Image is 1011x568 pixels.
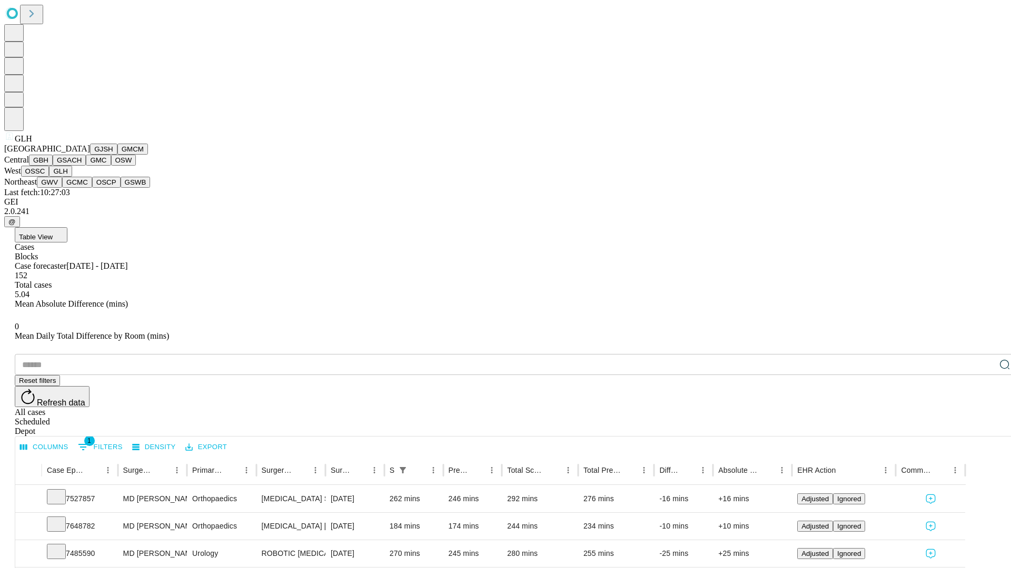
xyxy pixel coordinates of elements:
div: Surgeon Name [123,466,154,474]
span: Table View [19,233,53,241]
button: Menu [239,463,254,478]
div: MD [PERSON_NAME] Md [123,540,182,567]
span: Adjusted [801,550,829,557]
span: 1 [84,435,95,446]
button: Table View [15,227,67,242]
div: Urology [192,540,251,567]
span: [GEOGRAPHIC_DATA] [4,144,90,153]
div: -25 mins [659,540,708,567]
div: Surgery Date [331,466,351,474]
button: GMC [86,155,111,166]
span: Northeast [4,177,37,186]
div: Orthopaedics [192,513,251,540]
button: Sort [546,463,561,478]
button: Menu [775,463,789,478]
button: GSWB [121,177,151,188]
span: Case forecaster [15,261,66,270]
button: Adjusted [797,548,833,559]
span: [DATE] - [DATE] [66,261,127,270]
button: Menu [101,463,115,478]
button: Density [130,439,179,455]
div: 234 mins [583,513,649,540]
button: Menu [367,463,382,478]
div: Comments [901,466,931,474]
div: +25 mins [718,540,787,567]
button: Adjusted [797,493,833,504]
div: 184 mins [390,513,438,540]
span: Refresh data [37,398,85,407]
div: -10 mins [659,513,708,540]
span: @ [8,218,16,226]
div: EHR Action [797,466,836,474]
div: +10 mins [718,513,787,540]
button: Sort [352,463,367,478]
span: Ignored [837,522,861,530]
button: Menu [484,463,499,478]
div: [MEDICAL_DATA] [MEDICAL_DATA] AND [MEDICAL_DATA] [MEDICAL_DATA] [262,513,320,540]
div: 2.0.241 [4,207,1007,216]
span: 5.04 [15,290,29,299]
button: Export [183,439,230,455]
div: Surgery Name [262,466,292,474]
button: GSACH [53,155,86,166]
div: 7648782 [47,513,113,540]
button: Sort [622,463,637,478]
button: Menu [308,463,323,478]
button: Sort [155,463,170,478]
div: Scheduled In Room Duration [390,466,394,474]
div: ROBOTIC [MEDICAL_DATA] [MEDICAL_DATA] [262,540,320,567]
span: Reset filters [19,377,56,384]
div: +16 mins [718,485,787,512]
button: Sort [224,463,239,478]
span: 152 [15,271,27,280]
button: Reset filters [15,375,60,386]
button: GBH [29,155,53,166]
button: Sort [837,463,851,478]
div: Predicted In Room Duration [449,466,469,474]
button: Show filters [75,439,125,455]
div: GEI [4,197,1007,207]
button: Refresh data [15,386,90,407]
div: [DATE] [331,513,379,540]
button: Ignored [833,493,865,504]
button: Menu [561,463,576,478]
button: Menu [696,463,710,478]
div: 7485590 [47,540,113,567]
span: Central [4,155,29,164]
button: Sort [470,463,484,478]
div: 7527857 [47,485,113,512]
button: OSCP [92,177,121,188]
button: GCMC [62,177,92,188]
div: Primary Service [192,466,223,474]
div: Absolute Difference [718,466,759,474]
button: Ignored [833,548,865,559]
button: Adjusted [797,521,833,532]
span: 0 [15,322,19,331]
button: Sort [411,463,426,478]
button: Expand [21,545,36,563]
button: Sort [933,463,948,478]
button: Menu [637,463,651,478]
div: Difference [659,466,680,474]
span: Total cases [15,280,52,289]
span: Adjusted [801,495,829,503]
div: 245 mins [449,540,497,567]
button: OSW [111,155,136,166]
span: Last fetch: 10:27:03 [4,188,70,197]
span: West [4,166,21,175]
div: 174 mins [449,513,497,540]
div: [DATE] [331,540,379,567]
button: GJSH [90,144,117,155]
button: Ignored [833,521,865,532]
span: GLH [15,134,32,143]
button: Show filters [395,463,410,478]
button: Sort [293,463,308,478]
button: @ [4,216,20,227]
div: 244 mins [507,513,573,540]
div: Total Scheduled Duration [507,466,545,474]
button: Menu [426,463,441,478]
button: Expand [21,518,36,536]
div: Total Predicted Duration [583,466,621,474]
span: Adjusted [801,522,829,530]
span: Ignored [837,495,861,503]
